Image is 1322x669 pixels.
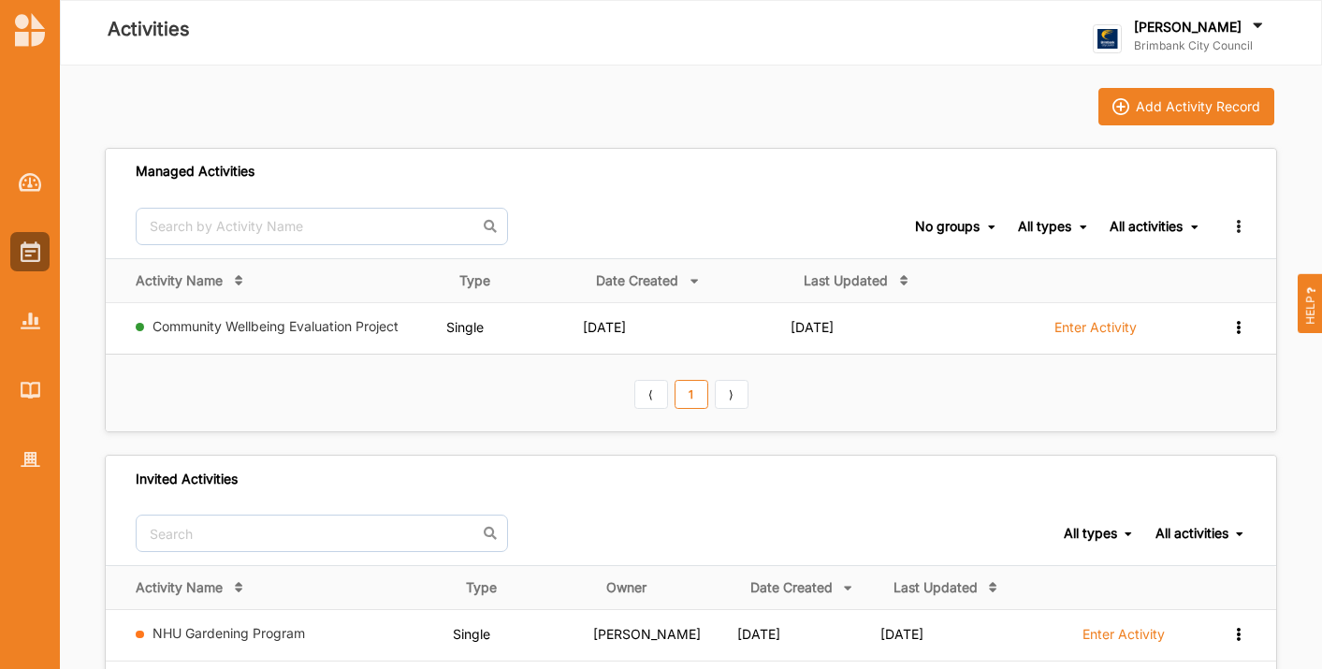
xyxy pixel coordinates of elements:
[21,382,40,398] img: Library
[21,313,40,328] img: Reports
[1082,625,1165,653] a: Enter Activity
[1098,88,1274,125] button: iconAdd Activity Record
[715,380,748,410] a: Next item
[446,319,484,335] span: Single
[737,626,780,642] span: [DATE]
[596,272,678,289] div: Date Created
[583,319,626,335] span: [DATE]
[15,13,45,47] img: logo
[1054,318,1137,346] a: Enter Activity
[136,208,508,245] input: Search by Activity Name
[1054,319,1137,336] label: Enter Activity
[10,232,50,271] a: Activities
[593,566,737,610] th: Owner
[136,471,238,487] div: Invited Activities
[1155,525,1228,542] div: All activities
[1018,218,1071,235] div: All types
[675,380,708,410] a: 1
[1134,19,1242,36] label: [PERSON_NAME]
[634,380,668,410] a: Previous item
[893,579,978,596] div: Last Updated
[1112,98,1129,115] img: icon
[153,318,399,334] a: Community Wellbeing Evaluation Project
[1093,24,1122,53] img: logo
[1064,525,1117,542] div: All types
[21,452,40,468] img: Organisation
[791,319,834,335] span: [DATE]
[804,272,888,289] div: Last Updated
[631,377,751,409] div: Pagination Navigation
[136,515,508,552] input: Search
[19,173,42,192] img: Dashboard
[593,626,701,642] span: [PERSON_NAME]
[446,258,583,302] th: Type
[108,14,190,45] label: Activities
[10,163,50,202] a: Dashboard
[10,440,50,479] a: Organisation
[136,163,254,180] div: Managed Activities
[136,272,223,289] div: Activity Name
[453,626,490,642] span: Single
[1134,38,1267,53] label: Brimbank City Council
[1136,98,1260,115] div: Add Activity Record
[750,579,833,596] div: Date Created
[880,626,923,642] span: [DATE]
[21,241,40,262] img: Activities
[136,579,223,596] div: Activity Name
[153,625,305,641] a: NHU Gardening Program
[1110,218,1183,235] div: All activities
[453,566,592,610] th: Type
[915,218,980,235] div: No groups
[1082,626,1165,643] label: Enter Activity
[10,301,50,341] a: Reports
[10,371,50,410] a: Library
